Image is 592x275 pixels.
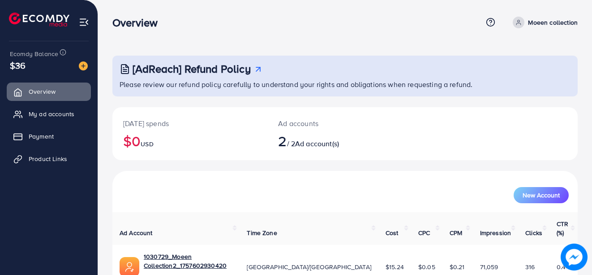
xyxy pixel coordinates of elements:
h2: / 2 [278,132,373,149]
span: Cost [386,228,399,237]
a: Overview [7,83,91,100]
span: [GEOGRAPHIC_DATA]/[GEOGRAPHIC_DATA] [247,262,371,271]
img: image [79,61,88,70]
span: $36 [10,59,26,72]
a: My ad accounts [7,105,91,123]
span: Time Zone [247,228,277,237]
button: New Account [514,187,569,203]
a: Moeen collection [509,17,578,28]
img: logo [9,13,69,26]
span: USD [141,140,153,148]
span: $0.21 [450,262,465,271]
a: 1030729_Moeen Collection2_1757602930420 [144,252,232,271]
span: Payment [29,132,54,141]
img: image [561,244,588,271]
p: [DATE] spends [123,118,257,129]
span: Clicks [525,228,542,237]
span: 71,059 [480,262,498,271]
span: CPC [418,228,430,237]
span: CPM [450,228,462,237]
span: New Account [523,192,560,198]
h3: Overview [112,16,165,29]
h2: $0 [123,132,257,149]
span: $15.24 [386,262,404,271]
span: Ad account(s) [295,139,339,148]
span: Impression [480,228,511,237]
span: CTR (%) [557,219,568,237]
span: 2 [278,131,287,151]
p: Please review our refund policy carefully to understand your rights and obligations when requesti... [120,79,572,90]
span: Product Links [29,154,67,163]
a: Payment [7,127,91,145]
span: My ad accounts [29,109,74,118]
span: Overview [29,87,56,96]
span: Ecomdy Balance [10,49,58,58]
span: 316 [525,262,535,271]
h3: [AdReach] Refund Policy [133,62,251,75]
p: Moeen collection [528,17,578,28]
span: $0.05 [418,262,435,271]
a: Product Links [7,150,91,168]
span: 0.44 [557,262,570,271]
p: Ad accounts [278,118,373,129]
img: menu [79,17,89,27]
span: Ad Account [120,228,153,237]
